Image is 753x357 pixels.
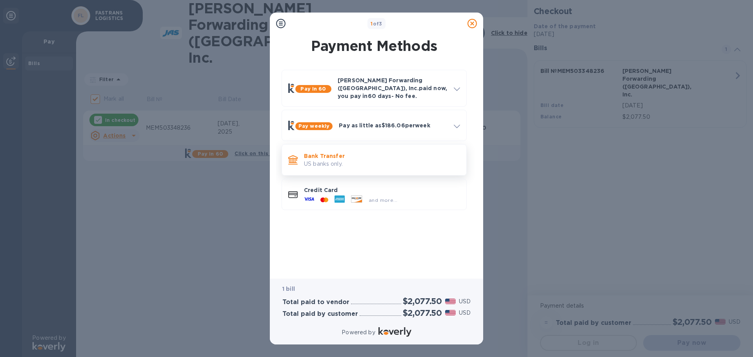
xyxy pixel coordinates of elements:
p: US banks only. [304,160,460,168]
b: 1 bill [282,286,295,292]
h3: Total paid to vendor [282,299,349,306]
p: Powered by [342,328,375,337]
b: Pay in 60 [300,86,326,92]
p: Credit Card [304,186,460,194]
p: Pay as little as $186.06 per week [339,121,447,129]
p: USD [459,297,471,306]
img: USD [445,310,456,315]
b: of 3 [371,21,382,27]
p: [PERSON_NAME] Forwarding ([GEOGRAPHIC_DATA]), Inc. paid now, you pay in 60 days - No fee. [338,76,447,100]
p: USD [459,309,471,317]
h2: $2,077.50 [403,296,442,306]
b: Pay weekly [298,123,329,129]
h3: Total paid by customer [282,310,358,318]
span: and more... [369,197,397,203]
h2: $2,077.50 [403,308,442,318]
img: Logo [378,327,411,337]
p: Bank Transfer [304,152,460,160]
img: USD [445,299,456,304]
h1: Payment Methods [280,38,468,54]
span: 1 [371,21,373,27]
